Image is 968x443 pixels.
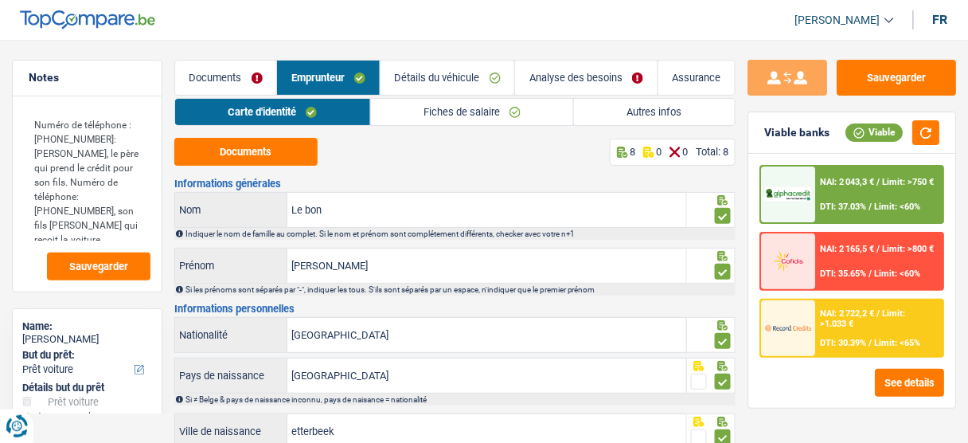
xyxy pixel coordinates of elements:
button: Documents [174,138,318,166]
h3: Informations générales [174,178,736,189]
div: [PERSON_NAME] [22,333,152,346]
div: Ajouter une ligne [22,411,152,422]
div: Si ≠ Belge & pays de naissance inconnu, pays de naisance = nationalité [185,395,734,404]
button: See details [875,369,944,397]
span: Limit: <60% [875,269,921,279]
a: Fiches de salaire [371,99,574,125]
a: Assurance [658,61,735,95]
a: Emprunteur [277,61,379,95]
label: Nom [175,193,287,227]
div: Viable [845,123,903,141]
span: / [877,308,880,319]
div: fr [933,12,948,27]
span: / [877,244,880,254]
span: Sauvegarder [69,261,128,272]
img: Record Credits [765,316,811,339]
input: Belgique [287,318,686,352]
h3: Informations personnelles [174,304,736,314]
button: Sauvegarder [837,60,956,96]
div: Détails but du prêt [22,382,152,394]
p: 8 [630,146,635,158]
span: NAI: 2 165,5 € [821,244,875,254]
label: Nationalité [175,318,287,352]
label: Pays de naissance [175,359,287,393]
label: But du prêt: [22,349,149,362]
a: Détails du véhicule [381,61,514,95]
span: Limit: <60% [875,202,921,212]
div: Name: [22,320,152,333]
img: Cofidis [765,249,811,272]
p: 0 [682,146,688,158]
span: Limit: >750 € [883,177,935,187]
img: AlphaCredit [765,187,811,202]
a: Documents [175,61,276,95]
div: Indiquer le nom de famille au complet. Si le nom et prénom sont complétement différents, checker ... [185,229,734,238]
a: Analyse des besoins [515,61,657,95]
div: Total: 8 [696,146,728,158]
span: DTI: 37.03% [821,202,867,212]
span: DTI: 30.39% [821,338,867,348]
span: [PERSON_NAME] [795,14,880,27]
span: / [869,338,872,348]
span: Limit: >800 € [883,244,935,254]
span: DTI: 35.65% [821,269,867,279]
a: Carte d'identité [175,99,370,125]
a: [PERSON_NAME] [783,7,894,33]
span: / [877,177,880,187]
span: Limit: <65% [875,338,921,348]
span: / [869,202,872,212]
label: Prénom [175,249,287,283]
div: Viable banks [764,126,829,139]
button: Sauvegarder [47,253,150,280]
img: TopCompare Logo [20,10,155,29]
h5: Notes [29,71,146,84]
div: Si les prénoms sont séparés par "-", indiquer les tous. S'ils sont séparés par un espace, n'indiq... [185,285,734,294]
span: NAI: 2 722,2 € [821,308,875,319]
p: 0 [656,146,662,158]
input: Belgique [287,359,686,393]
span: Limit: >1.033 € [821,308,906,329]
span: NAI: 2 043,3 € [821,177,875,187]
span: / [869,269,872,279]
a: Autres infos [574,99,735,125]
